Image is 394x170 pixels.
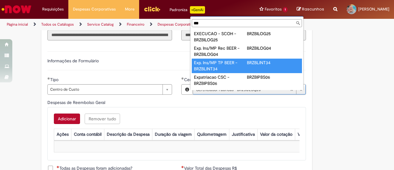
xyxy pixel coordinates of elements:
div: Exp. Ins/MP Rec BEER - BRZBILOG04 [194,45,247,57]
div: BRZBIPBS06 [247,74,300,80]
div: Expatriado AFRICA - BRZAQAOQ72 [194,89,247,101]
div: EXECUCAO - SCOH - BRZBILOG25 [194,31,247,43]
div: BRZAQAOQ72 [247,89,300,95]
div: BRZBILOG25 [247,31,300,37]
ul: Centro de Custo [191,28,303,90]
div: Exp. Ins/MP TP BEER - BRZBLINT34 [194,60,247,72]
div: Expatriacao CSC - BRZBIPBS06 [194,74,247,86]
div: BRZBLINT34 [247,60,300,66]
div: BRZBILOG04 [247,45,300,51]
